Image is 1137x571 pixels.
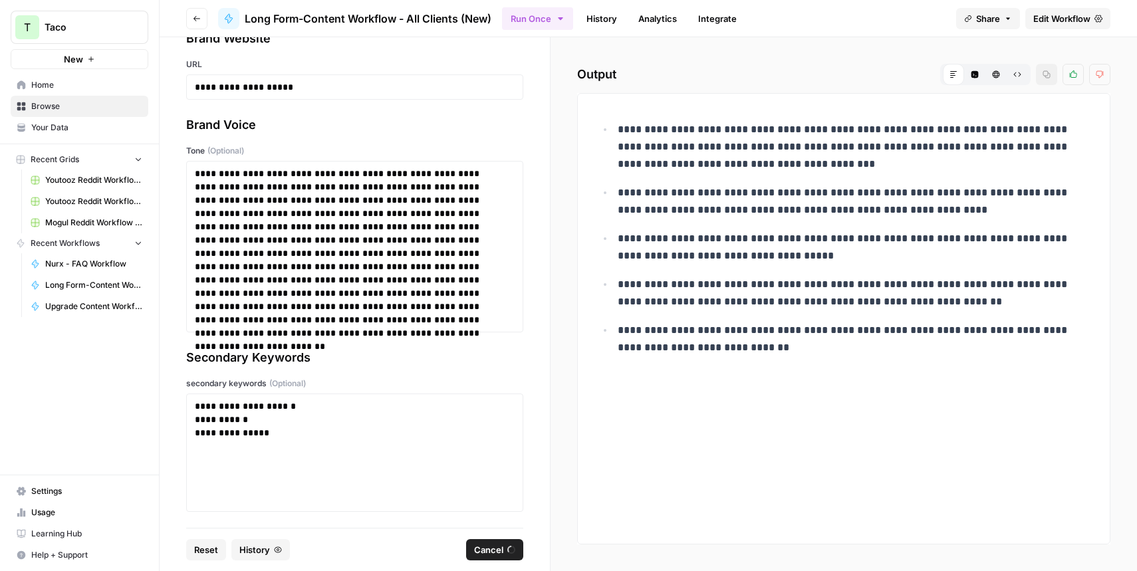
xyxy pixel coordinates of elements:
[186,116,523,134] div: Brand Voice
[45,217,142,229] span: Mogul Reddit Workflow Grid (1)
[976,12,1000,25] span: Share
[186,58,523,70] label: URL
[45,174,142,186] span: Youtooz Reddit Workflow Grid (1)
[231,539,290,560] button: History
[11,96,148,117] a: Browse
[25,296,148,317] a: Upgrade Content Workflow - Nurx
[45,195,142,207] span: Youtooz Reddit Workflow Grid
[577,64,1110,85] h2: Output
[11,11,148,44] button: Workspace: Taco
[245,11,491,27] span: Long Form-Content Workflow - All Clients (New)
[31,485,142,497] span: Settings
[31,237,100,249] span: Recent Workflows
[956,8,1020,29] button: Share
[45,279,142,291] span: Long Form-Content Workflow - AI Clients (New)
[64,53,83,66] span: New
[186,145,523,157] label: Tone
[24,19,31,35] span: T
[186,378,523,390] label: secondary keywords
[218,8,491,29] a: Long Form-Content Workflow - All Clients (New)
[269,378,306,390] span: (Optional)
[31,549,142,561] span: Help + Support
[194,543,218,556] span: Reset
[11,481,148,502] a: Settings
[11,117,148,138] a: Your Data
[1025,8,1110,29] a: Edit Workflow
[11,150,148,170] button: Recent Grids
[31,528,142,540] span: Learning Hub
[25,191,148,212] a: Youtooz Reddit Workflow Grid
[11,523,148,544] a: Learning Hub
[207,145,244,157] span: (Optional)
[45,300,142,312] span: Upgrade Content Workflow - Nurx
[31,100,142,112] span: Browse
[630,8,685,29] a: Analytics
[11,544,148,566] button: Help + Support
[25,212,148,233] a: Mogul Reddit Workflow Grid (1)
[578,8,625,29] a: History
[474,543,503,556] span: Cancel
[25,253,148,275] a: Nurx - FAQ Workflow
[45,21,125,34] span: Taco
[31,79,142,91] span: Home
[11,49,148,69] button: New
[502,7,573,30] button: Run Once
[186,539,226,560] button: Reset
[25,170,148,191] a: Youtooz Reddit Workflow Grid (1)
[239,543,270,556] span: History
[25,275,148,296] a: Long Form-Content Workflow - AI Clients (New)
[11,502,148,523] a: Usage
[466,539,523,560] button: Cancel
[31,507,142,518] span: Usage
[690,8,745,29] a: Integrate
[186,348,523,367] div: Secondary Keywords
[11,233,148,253] button: Recent Workflows
[11,74,148,96] a: Home
[31,154,79,166] span: Recent Grids
[1033,12,1090,25] span: Edit Workflow
[45,258,142,270] span: Nurx - FAQ Workflow
[186,29,523,48] div: Brand Website
[31,122,142,134] span: Your Data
